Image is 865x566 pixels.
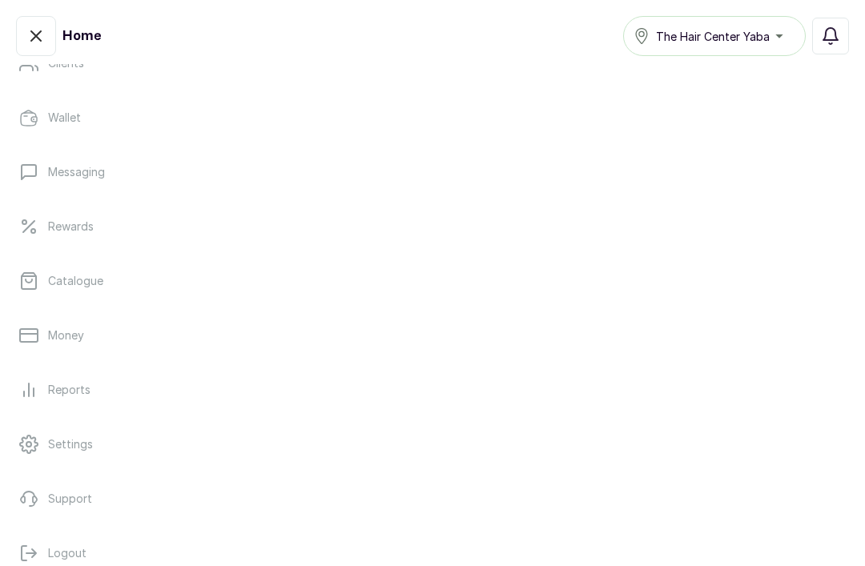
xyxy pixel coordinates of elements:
p: Logout [48,545,86,561]
p: Money [48,327,84,343]
a: Messaging [13,150,852,195]
a: Catalogue [13,259,852,303]
p: Wallet [48,110,81,126]
button: The Hair Center Yaba [623,16,806,56]
a: Wallet [13,95,852,140]
a: Rewards [13,204,852,249]
a: Support [13,476,852,521]
a: Settings [13,422,852,467]
a: Money [13,313,852,358]
h1: Home [62,26,101,46]
p: Settings [48,436,93,452]
p: Rewards [48,219,94,235]
p: Support [48,491,92,507]
a: Reports [13,367,852,412]
span: The Hair Center Yaba [656,28,770,45]
p: Catalogue [48,273,103,289]
p: Messaging [48,164,105,180]
p: Reports [48,382,91,398]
